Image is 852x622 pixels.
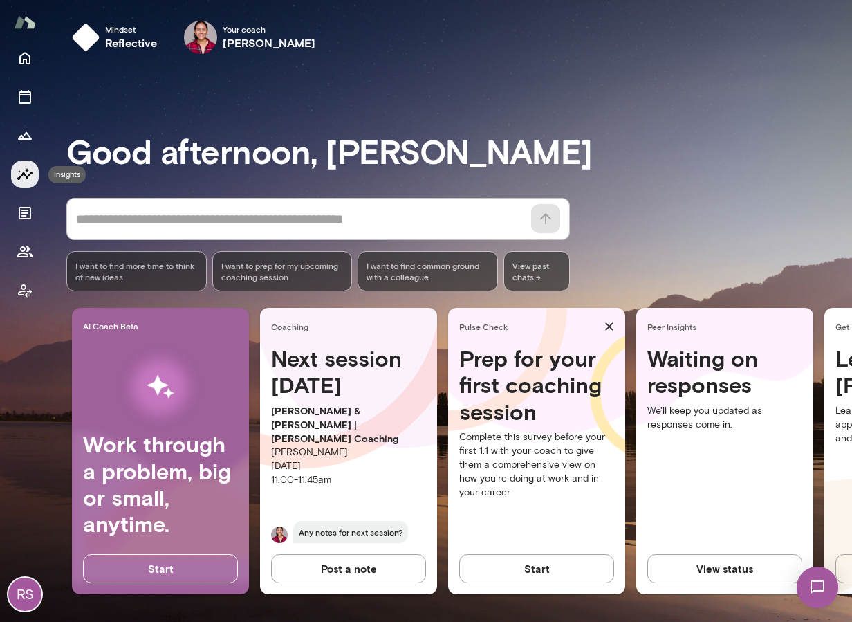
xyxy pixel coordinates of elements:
div: RS [8,578,41,611]
h6: reflective [105,35,158,51]
span: AI Coach Beta [83,320,243,331]
span: Mindset [105,24,158,35]
div: Insights [48,166,86,183]
span: Any notes for next session? [293,521,408,543]
span: I want to find common ground with a colleague [367,260,489,282]
p: [PERSON_NAME] [271,446,426,459]
span: View past chats -> [503,251,570,291]
button: Insights [11,161,39,188]
h4: Next session [DATE] [271,345,426,399]
span: Pulse Check [459,321,599,332]
p: [DATE] [271,459,426,473]
button: Mindsetreflective [66,15,169,60]
button: Post a note [271,554,426,583]
button: Coach app [11,277,39,304]
button: View status [647,554,802,583]
button: Documents [11,199,39,227]
button: Start [459,554,614,583]
button: Growth Plan [11,122,39,149]
button: Home [11,44,39,72]
span: Peer Insights [647,321,808,332]
img: Mento [14,9,36,35]
p: Complete this survey before your first 1:1 with your coach to give them a comprehensive view on h... [459,430,614,500]
span: I want to prep for my upcoming coaching session [221,260,344,282]
img: mindset [72,24,100,51]
div: I want to find more time to think of new ideas [66,251,207,291]
div: Siddhi SundarYour coach[PERSON_NAME] [174,15,326,60]
h6: [PERSON_NAME] [223,35,316,51]
span: Your coach [223,24,316,35]
img: Siddhi [271,527,288,543]
span: Coaching [271,321,432,332]
img: Siddhi Sundar [184,21,217,54]
h4: Waiting on responses [647,345,802,399]
img: AI Workflows [99,343,222,431]
button: Members [11,238,39,266]
span: I want to find more time to think of new ideas [75,260,198,282]
h3: Good afternoon, [PERSON_NAME] [66,131,852,170]
p: 11:00 - 11:45am [271,473,426,487]
div: I want to find common ground with a colleague [358,251,498,291]
div: I want to prep for my upcoming coaching session [212,251,353,291]
p: [PERSON_NAME] & [PERSON_NAME] | [PERSON_NAME] Coaching [271,404,426,446]
button: Sessions [11,83,39,111]
h4: Work through a problem, big or small, anytime. [83,431,238,538]
button: Start [83,554,238,583]
h4: Prep for your first coaching session [459,345,614,425]
p: We'll keep you updated as responses come in. [647,404,802,432]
